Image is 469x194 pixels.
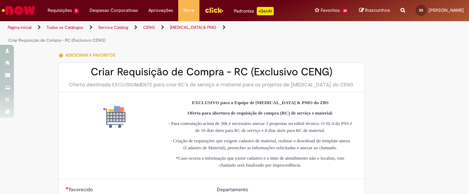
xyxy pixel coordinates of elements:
a: [MEDICAL_DATA] & PMO [170,25,216,30]
span: Necessários - Favorecido [69,186,94,193]
span: *Caso ocorra a informação que existe cadastro e o time de atendimento não o localize, este chamad... [176,155,345,168]
img: Criar Requisição de Compra - RC (Exclusivo CENG) [103,106,125,128]
span: [PERSON_NAME] [429,7,464,13]
span: More [183,7,194,14]
a: Criar Requisição de Compra - RC (Exclusivo CENG) [8,37,106,43]
span: Despesas Corporativas [90,7,138,14]
div: Padroniza [234,7,274,15]
strong: para a Equipe de [MEDICAL_DATA] & PMO do ZBS [221,100,329,105]
a: Todos os Catálogos [47,25,83,30]
span: - Para contratação acima de 30k é necessário anexar 3 propostas ou edital técnico. O SLA do PSS é... [168,121,352,133]
span: 35 [341,8,349,14]
span: Rascunhos [365,7,390,14]
span: Necessários [66,187,69,189]
span: Adicionar a Favoritos [65,52,115,58]
a: CENG [143,25,155,30]
span: - Criação de requisições que exigem cadastro de material, realizar o download do template anexo (... [170,138,350,150]
span: SS [419,8,423,12]
p: +GenAi [257,7,274,15]
a: Rascunhos [359,7,390,14]
button: Adicionar a Favoritos [58,48,119,62]
span: Aprovações [148,7,173,14]
img: ServiceNow [1,3,36,17]
span: Requisições [48,7,72,14]
div: Oferta destinada EXCLUSIVAMENTE para criar RC's de serviço e material para os projetos de [MEDICA... [66,81,357,88]
a: Página inicial [8,25,32,30]
ul: Trilhas de página [5,21,307,47]
span: Departamento [217,186,249,193]
strong: Oferta para abertura de requisição de compra (RC) de serviço e material. [188,110,333,116]
span: Favoritos [321,7,340,14]
strong: EXCLUSIVO [192,100,219,105]
img: click_logo_yellow_360x200.png [205,5,223,15]
h2: Criar Requisição de Compra - RC (Exclusivo CENG) [66,66,357,78]
span: 5 [73,8,79,14]
a: Service Catalog [98,25,128,30]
